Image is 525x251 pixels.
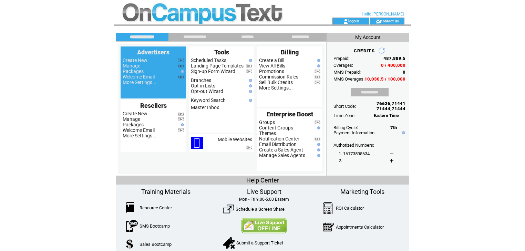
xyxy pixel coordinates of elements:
img: help.gif [247,84,252,87]
a: Manage [123,63,140,69]
img: help.gif [400,131,405,134]
img: ScreenShare.png [223,203,234,215]
span: 487,889.5 [383,56,405,61]
img: video.png [315,137,320,141]
img: SalesBootcamp.png [126,239,134,249]
span: Tools [214,49,229,56]
span: CREDITS [354,48,375,53]
span: Mon - Fri 9:00-5:00 Eastern [239,197,289,202]
img: video.png [315,121,320,124]
a: Packages [123,122,144,127]
span: Live Support [247,188,281,195]
img: video.png [178,64,184,68]
span: Resellers [140,102,167,109]
span: Overages: [333,63,353,68]
span: MMS Overages: [333,76,364,82]
a: Sign-up Form Wizard [191,69,235,74]
a: Manage Sales Agents [259,153,305,158]
a: Content Groups [259,125,293,130]
span: 10,030.5 / 100,000 [364,76,405,82]
img: video.png [178,117,184,121]
a: Sales Bootcamp [140,242,172,247]
span: 0 [403,70,405,75]
img: SMSBootcamp.png [126,220,138,232]
img: SupportTicket.png [223,237,235,249]
a: Opt-in Lists [191,83,215,88]
span: 1. 16173598634 [339,151,370,156]
span: Marketing Tools [340,188,384,195]
img: video.png [315,70,320,73]
img: help.gif [247,79,252,82]
img: help.gif [316,64,320,67]
img: video.png [246,70,252,73]
a: Create a Sales Agent [259,147,303,153]
img: ResourceCenter.png [126,202,134,213]
img: help.gif [179,70,184,73]
img: video.png [315,81,320,84]
a: Opt-out Wizard [191,88,223,94]
span: 0 / 400,000 [381,63,405,68]
a: Packages [123,69,144,74]
a: View All Bills [259,63,285,69]
a: contact us [381,19,399,23]
img: account_icon.gif [343,19,348,24]
a: Landing Page Templates [191,63,244,69]
span: 7th [390,125,397,130]
a: Create a Bill [259,57,284,63]
span: Help Center [246,177,279,184]
a: Create New [123,111,147,116]
a: Appointments Calculator [336,224,384,230]
a: Sell Bulk Credits [259,80,293,85]
img: video.png [246,64,252,68]
a: Manage [123,116,140,122]
a: logout [348,19,359,23]
a: Notification Center [259,136,299,142]
span: Short Code: [333,104,356,109]
a: Mobile Websites [218,137,252,142]
span: Prepaid: [333,56,349,61]
a: Keyword Search [191,97,226,103]
span: Enterprise Boost [267,111,313,118]
a: More Settings... [259,85,293,91]
a: Email Distribution [259,142,297,147]
img: help.gif [247,59,252,62]
span: Hello [PERSON_NAME] [362,12,404,17]
a: Create New [123,57,147,63]
img: help.gif [316,154,320,157]
img: help.gif [316,143,320,146]
img: video.png [178,128,184,132]
span: 76626,71441 71444,71444 [377,101,405,111]
img: help.gif [179,123,184,126]
a: Submit a Support Ticket [236,240,283,245]
span: Eastern Time [374,113,399,118]
a: Scheduled Tasks [191,57,226,63]
span: Billing Cycle: [333,125,358,130]
img: help.gif [316,126,320,129]
span: Training Materials [141,188,191,195]
a: Branches [191,77,211,83]
img: help.gif [247,99,252,102]
a: Welcome Email [123,74,155,80]
span: Billing [281,49,299,56]
a: Commission Rules [259,74,298,80]
img: video.png [315,75,320,79]
a: Master Inbox [191,105,219,110]
span: My Account [355,34,381,40]
img: help.gif [316,148,320,151]
span: Advertisers [137,49,169,56]
img: Calculator.png [323,202,333,214]
a: Resource Center [140,205,172,210]
img: mobile-websites.png [191,137,203,149]
a: More Settings... [123,80,156,85]
img: help.gif [247,90,252,93]
span: Authorized Numbers: [333,143,374,148]
img: Contact Us [241,218,287,233]
a: Schedule a Screen Share [236,207,285,212]
a: Payment Information [333,130,374,135]
span: MMS Prepaid: [333,70,361,75]
img: AppointmentCalc.png [323,221,334,233]
a: Groups [259,119,275,125]
a: More Settings... [123,133,156,138]
span: Time Zone: [333,113,356,118]
span: 2. [339,158,342,163]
